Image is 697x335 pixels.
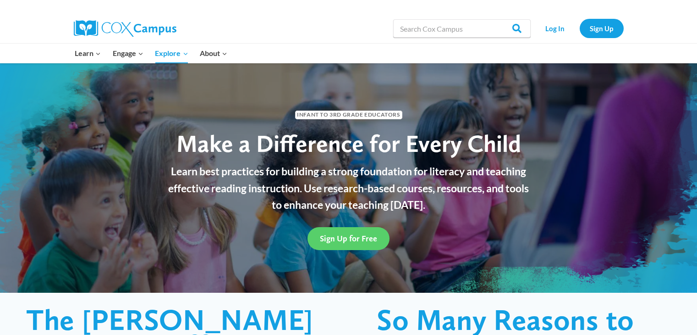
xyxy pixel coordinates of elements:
a: Log In [535,19,575,38]
a: Sign Up for Free [307,227,390,250]
span: About [200,47,227,59]
a: Sign Up [580,19,624,38]
nav: Secondary Navigation [535,19,624,38]
img: Cox Campus [74,20,176,37]
p: Learn best practices for building a strong foundation for literacy and teaching effective reading... [163,163,534,213]
span: Make a Difference for Every Child [176,129,521,158]
span: Learn [75,47,101,59]
span: Infant to 3rd Grade Educators [295,111,402,119]
span: Explore [155,47,188,59]
span: Engage [113,47,143,59]
span: Sign Up for Free [320,234,377,243]
nav: Primary Navigation [69,44,233,63]
input: Search Cox Campus [393,19,531,38]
